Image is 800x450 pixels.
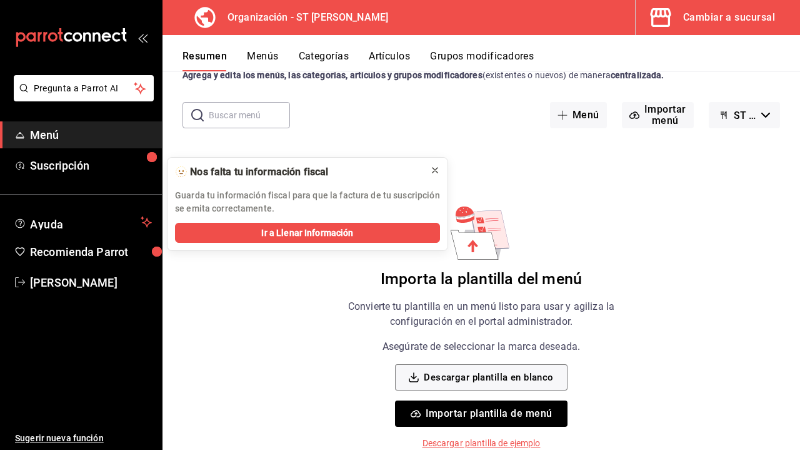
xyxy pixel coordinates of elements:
strong: Agrega y edita los menús, las categorías, artículos y grupos modificadores [182,70,482,80]
button: Resumen [182,50,227,71]
span: Recomienda Parrot [30,243,152,260]
button: Pregunta a Parrot AI [14,75,154,101]
h6: Importa la plantilla del menú [381,270,582,289]
span: Ir a Llenar Información [261,227,353,240]
button: Importar plantilla de menú [395,401,567,427]
p: Convierte tu plantilla en un menú listo para usar y agiliza la configuración en el portal adminis... [324,299,639,329]
strong: centralizada. [611,70,664,80]
span: Pregunta a Parrot AI [34,82,134,95]
button: Menú [550,102,607,128]
div: Cambiar a sucursal [683,9,775,26]
button: Ir a Llenar Información [175,223,440,243]
button: Categorías [299,50,349,71]
span: ST [PERSON_NAME] - Borrador [734,110,756,121]
span: [PERSON_NAME] [30,274,152,291]
h3: Organización - ST [PERSON_NAME] [217,10,388,25]
div: (existentes o nuevos) de manera [182,69,780,82]
span: Sugerir nueva función [15,432,152,445]
a: Pregunta a Parrot AI [9,91,154,104]
button: Menús [247,50,278,71]
div: navigation tabs [182,50,800,71]
button: Importar menú [622,102,694,128]
p: Guarda tu información fiscal para que la factura de tu suscripción se emita correctamente. [175,189,440,215]
button: Grupos modificadores [430,50,534,71]
button: ST [PERSON_NAME] - Borrador [709,102,780,128]
p: Descargar plantilla de ejemplo [422,437,541,450]
span: Suscripción [30,157,152,174]
button: open_drawer_menu [137,33,147,43]
span: Ayuda [30,215,136,230]
div: 🫥 Nos falta tu información fiscal [175,165,420,179]
span: Menú [30,126,152,143]
button: Descargar plantilla en blanco [395,364,567,391]
input: Buscar menú [209,103,290,128]
button: Artículos [369,50,410,71]
p: Asegúrate de seleccionar la marca deseada. [382,339,580,354]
